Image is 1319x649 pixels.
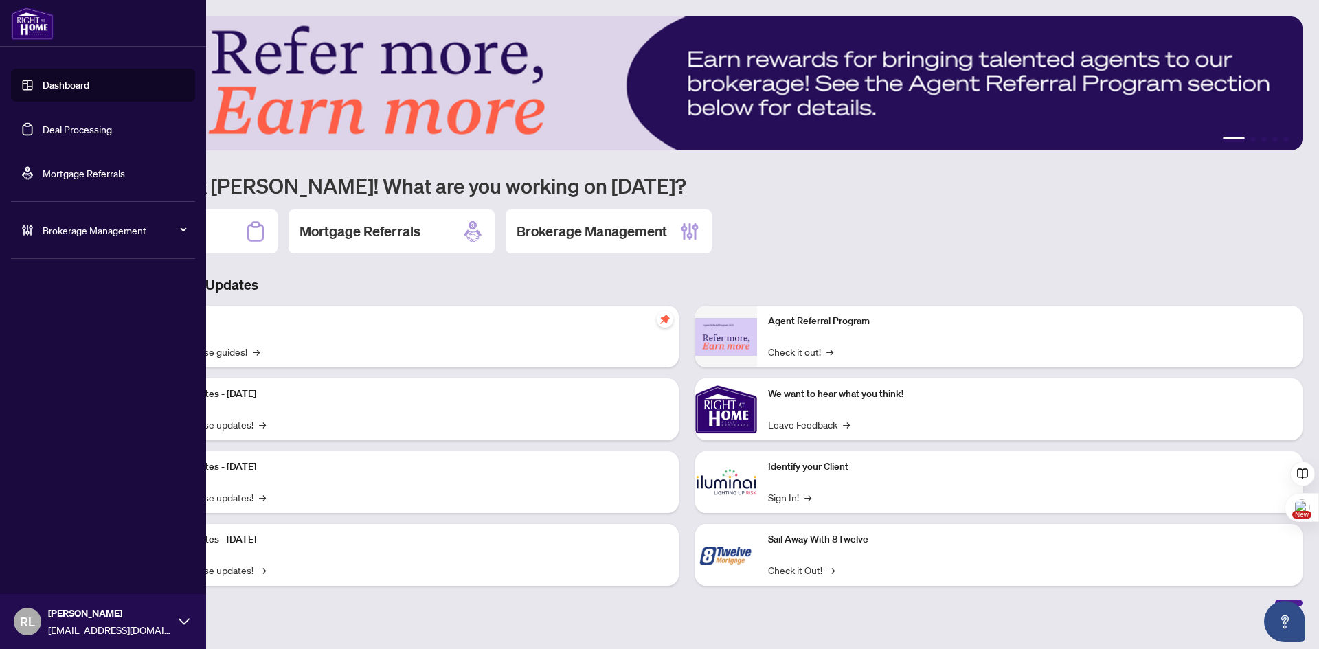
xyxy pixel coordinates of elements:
[1264,601,1305,642] button: Open asap
[144,459,668,475] p: Platform Updates - [DATE]
[768,459,1292,475] p: Identify your Client
[300,222,420,241] h2: Mortgage Referrals
[804,490,811,505] span: →
[768,532,1292,547] p: Sail Away With 8Twelve
[144,532,668,547] p: Platform Updates - [DATE]
[1272,137,1278,142] button: 4
[71,275,1303,295] h3: Brokerage & Industry Updates
[259,417,266,432] span: →
[259,490,266,505] span: →
[768,417,850,432] a: Leave Feedback→
[695,318,757,356] img: Agent Referral Program
[144,387,668,402] p: Platform Updates - [DATE]
[259,562,266,578] span: →
[695,451,757,513] img: Identify your Client
[1261,137,1267,142] button: 3
[71,16,1303,150] img: Slide 0
[1250,137,1256,142] button: 2
[828,562,835,578] span: →
[253,344,260,359] span: →
[1223,137,1245,142] button: 1
[695,378,757,440] img: We want to hear what you think!
[695,524,757,586] img: Sail Away With 8Twelve
[11,7,54,40] img: logo
[43,223,185,238] span: Brokerage Management
[1283,137,1289,142] button: 5
[843,417,850,432] span: →
[768,490,811,505] a: Sign In!→
[43,79,89,91] a: Dashboard
[43,167,125,179] a: Mortgage Referrals
[48,606,172,621] span: [PERSON_NAME]
[144,314,668,329] p: Self-Help
[517,222,667,241] h2: Brokerage Management
[826,344,833,359] span: →
[657,311,673,328] span: pushpin
[71,172,1303,198] h1: Welcome back [PERSON_NAME]! What are you working on [DATE]?
[20,612,35,631] span: RL
[768,562,835,578] a: Check it Out!→
[768,387,1292,402] p: We want to hear what you think!
[48,622,172,637] span: [EMAIL_ADDRESS][DOMAIN_NAME]
[768,344,833,359] a: Check it out!→
[768,314,1292,329] p: Agent Referral Program
[43,123,112,135] a: Deal Processing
